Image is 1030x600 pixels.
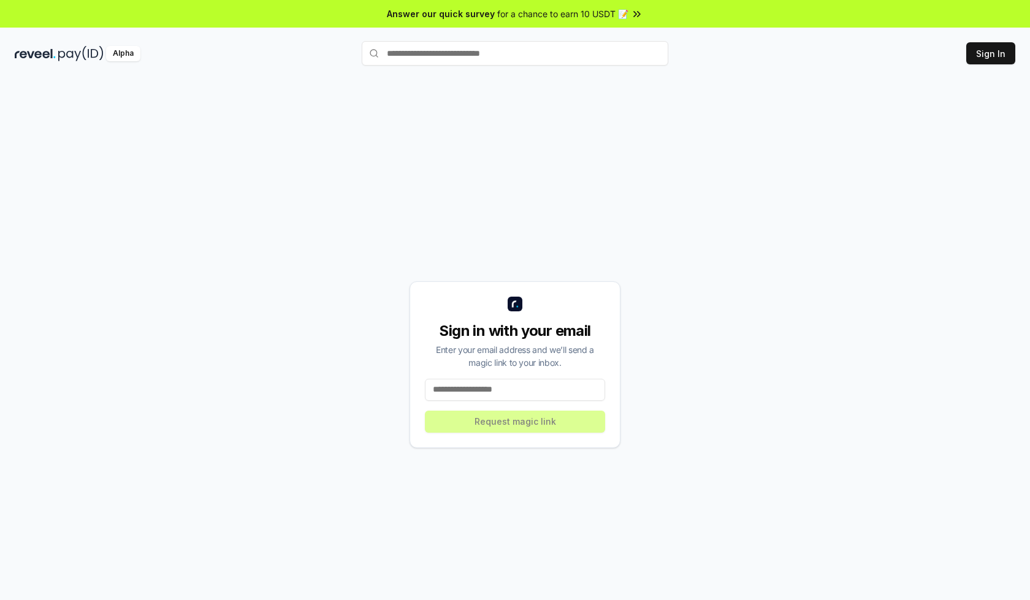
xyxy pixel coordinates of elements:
[508,297,522,311] img: logo_small
[966,42,1015,64] button: Sign In
[497,7,628,20] span: for a chance to earn 10 USDT 📝
[425,343,605,369] div: Enter your email address and we’ll send a magic link to your inbox.
[425,321,605,341] div: Sign in with your email
[15,46,56,61] img: reveel_dark
[106,46,140,61] div: Alpha
[387,7,495,20] span: Answer our quick survey
[58,46,104,61] img: pay_id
